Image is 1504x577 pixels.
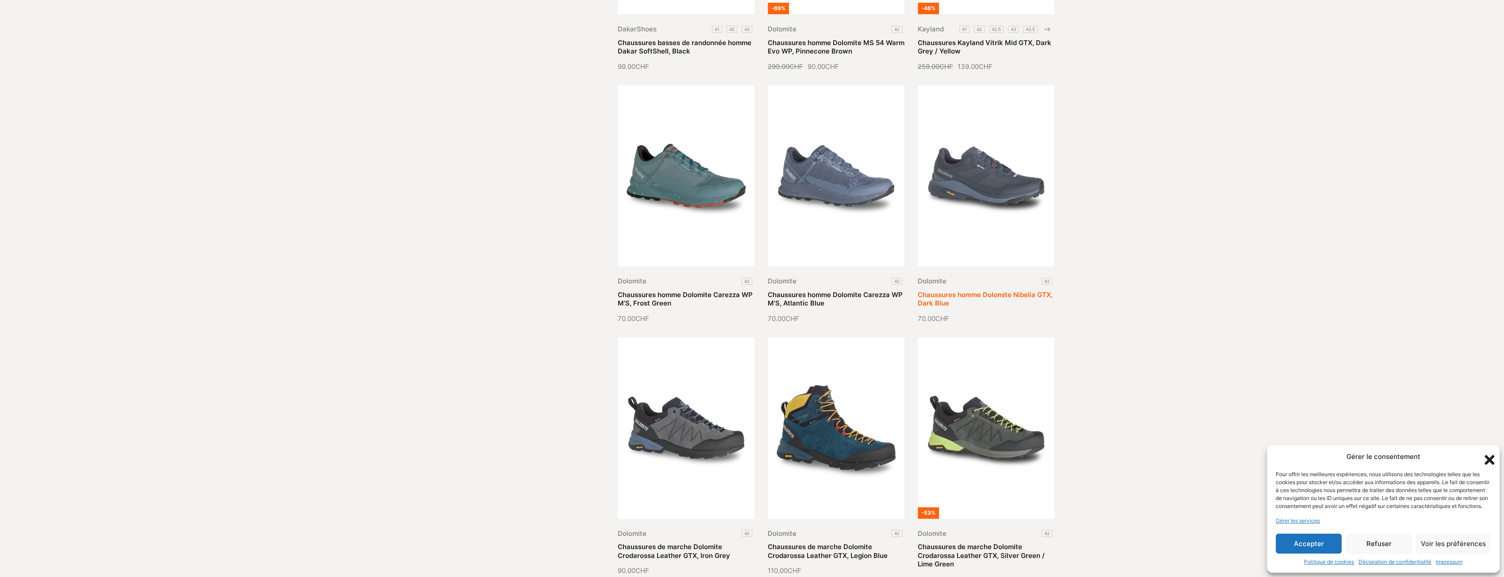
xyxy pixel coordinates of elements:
[768,38,904,56] a: Chaussures homme Dolomite MS 54 Warm Evo WP, Pinnecone Brown
[1346,452,1420,462] div: Gérer le consentement
[918,543,1045,568] a: Chaussures de marche Dolomite Crodarossa Leather GTX, Silver Green / Lime Green
[1276,470,1490,510] div: Pour offrir les meilleures expériences, nous utilisons des technologies telles que les cookies po...
[1276,534,1342,554] button: Accepter
[918,290,1053,308] a: Chaussures homme Dolomite Nibelia GTX, Dark Blue
[618,290,753,308] a: Chaussures homme Dolomite Carezza WP M’S, Frost Green
[1276,517,1320,525] a: Gérer les services
[1346,534,1412,554] button: Refuser
[1436,558,1462,566] a: Impressum
[1416,534,1491,554] button: Voir les préférences
[768,543,888,560] a: Chaussures de marche Dolomite Crodarossa Leather GTX, Legion Blue
[618,38,751,56] a: Chaussures basses de randonnée homme Dakar SoftShell, Black
[918,38,1051,56] a: Chaussures Kayland Vitrik Mid GTX, Dark Grey / Yellow
[768,290,903,308] a: Chaussures homme Dolomite Carezza WP M’S, Atlantic Blue
[618,543,730,560] a: Chaussures de marche Dolomite Crodarossa Leather GTX, Iron Grey
[1358,558,1431,566] a: Déclaration de confidentialité
[1304,558,1354,566] a: Politique de cookies
[1482,452,1491,461] div: Fermer la boîte de dialogue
